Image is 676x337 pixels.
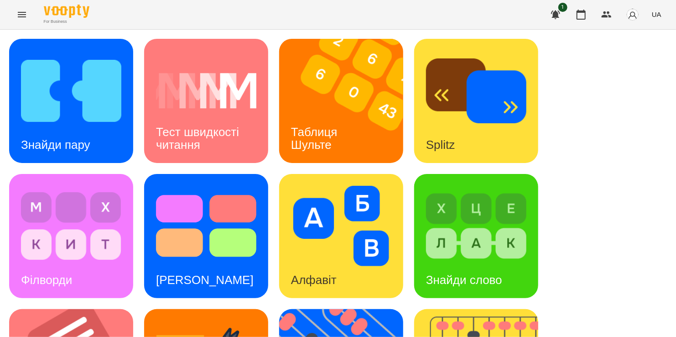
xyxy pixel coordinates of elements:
[426,273,502,287] h3: Знайди слово
[11,4,33,26] button: Menu
[291,186,391,266] img: Алфавіт
[144,174,268,298] a: Тест Струпа[PERSON_NAME]
[652,10,661,19] span: UA
[558,3,567,12] span: 1
[291,273,337,287] h3: Алфавіт
[21,273,72,287] h3: Філворди
[426,138,455,152] h3: Splitz
[21,186,121,266] img: Філворди
[156,125,242,151] h3: Тест швидкості читання
[44,19,89,25] span: For Business
[426,51,526,131] img: Splitz
[44,5,89,18] img: Voopty Logo
[279,39,403,163] a: Таблиця ШультеТаблиця Шульте
[648,6,665,23] button: UA
[626,8,639,21] img: avatar_s.png
[156,273,254,287] h3: [PERSON_NAME]
[414,174,538,298] a: Знайди словоЗнайди слово
[279,39,415,163] img: Таблиця Шульте
[279,174,403,298] a: АлфавітАлфавіт
[9,174,133,298] a: ФілвордиФілворди
[291,125,341,151] h3: Таблиця Шульте
[21,138,90,152] h3: Знайди пару
[426,186,526,266] img: Знайди слово
[156,51,256,131] img: Тест швидкості читання
[156,186,256,266] img: Тест Струпа
[414,39,538,163] a: SplitzSplitz
[21,51,121,131] img: Знайди пару
[144,39,268,163] a: Тест швидкості читанняТест швидкості читання
[9,39,133,163] a: Знайди паруЗнайди пару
